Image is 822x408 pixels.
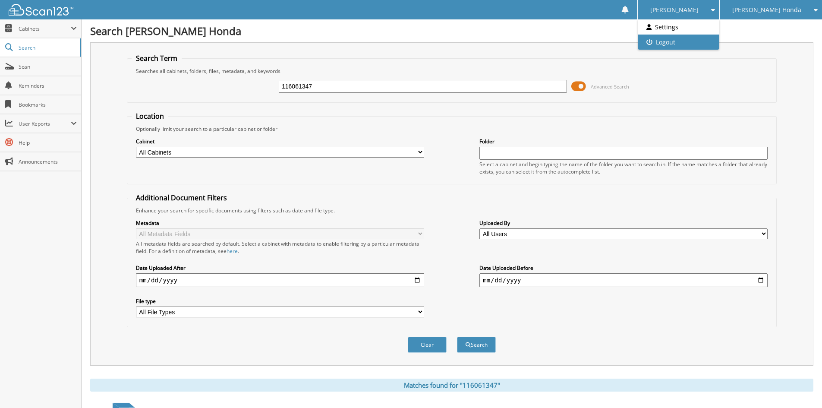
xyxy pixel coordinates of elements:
label: Date Uploaded After [136,264,424,272]
span: Reminders [19,82,77,89]
label: Uploaded By [479,219,768,227]
span: Announcements [19,158,77,165]
label: File type [136,297,424,305]
iframe: Chat Widget [779,367,822,408]
h1: Search [PERSON_NAME] Honda [90,24,813,38]
label: Folder [479,138,768,145]
div: All metadata fields are searched by default. Select a cabinet with metadata to enable filtering b... [136,240,424,255]
label: Date Uploaded Before [479,264,768,272]
img: scan123-logo-white.svg [9,4,73,16]
div: Select a cabinet and begin typing the name of the folder you want to search in. If the name match... [479,161,768,175]
div: Searches all cabinets, folders, files, metadata, and keywords [132,67,772,75]
legend: Search Term [132,54,182,63]
a: Logout [638,35,719,50]
span: Cabinets [19,25,71,32]
span: [PERSON_NAME] [650,7,699,13]
legend: Additional Document Filters [132,193,231,202]
span: Scan [19,63,77,70]
span: [PERSON_NAME] Honda [732,7,801,13]
div: Enhance your search for specific documents using filters such as date and file type. [132,207,772,214]
input: end [479,273,768,287]
span: Advanced Search [591,83,629,90]
a: here [227,247,238,255]
input: start [136,273,424,287]
span: Search [19,44,76,51]
span: Bookmarks [19,101,77,108]
span: User Reports [19,120,71,127]
button: Clear [408,337,447,353]
legend: Location [132,111,168,121]
label: Cabinet [136,138,424,145]
span: Help [19,139,77,146]
label: Metadata [136,219,424,227]
a: Settings [638,19,719,35]
div: Optionally limit your search to a particular cabinet or folder [132,125,772,133]
div: Matches found for "116061347" [90,379,813,392]
button: Search [457,337,496,353]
